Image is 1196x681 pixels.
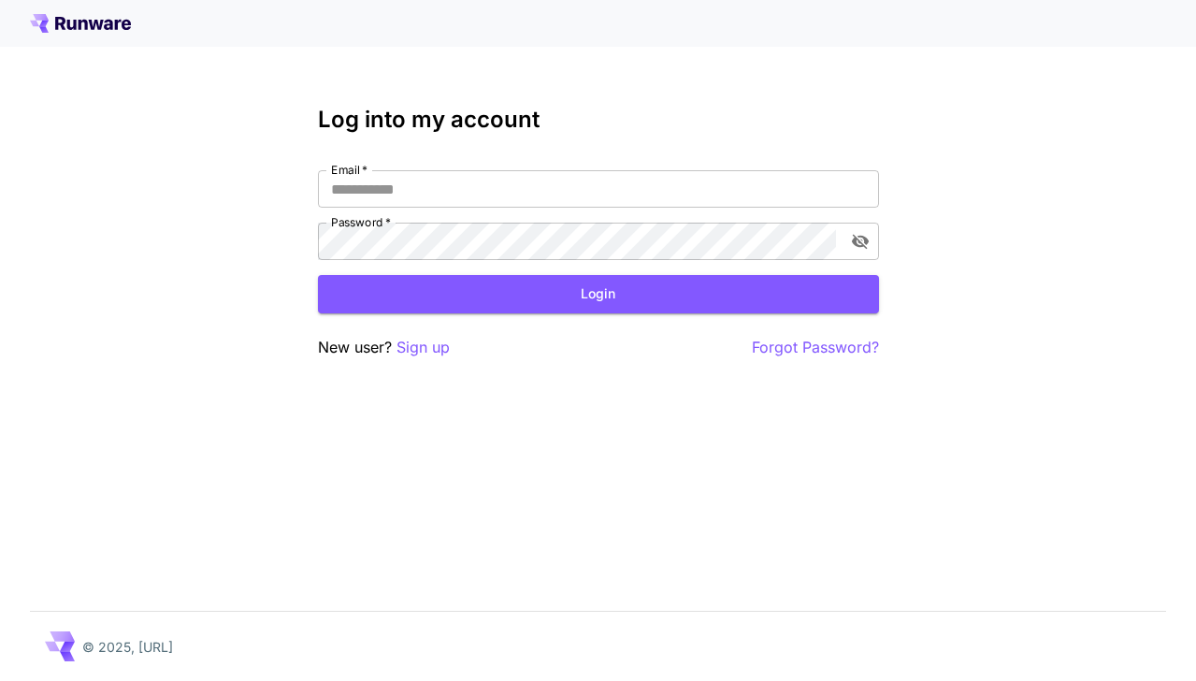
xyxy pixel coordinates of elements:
p: New user? [318,336,450,359]
button: Sign up [396,336,450,359]
button: Login [318,275,879,313]
label: Password [331,214,391,230]
button: toggle password visibility [843,225,877,258]
button: Forgot Password? [752,336,879,359]
label: Email [331,162,367,178]
h3: Log into my account [318,107,879,133]
p: © 2025, [URL] [82,637,173,657]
